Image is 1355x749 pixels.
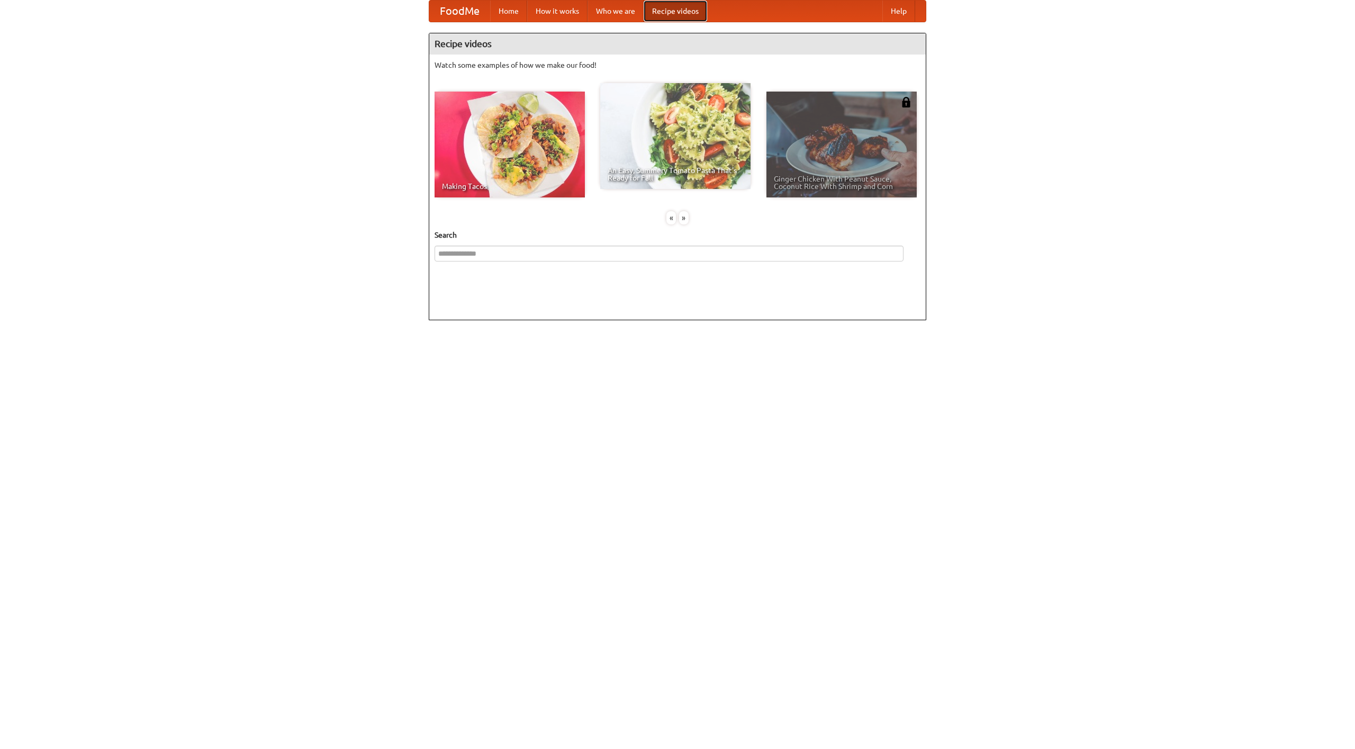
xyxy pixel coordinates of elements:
a: Help [882,1,915,22]
a: FoodMe [429,1,490,22]
p: Watch some examples of how we make our food! [435,60,920,70]
h5: Search [435,230,920,240]
a: Who we are [588,1,644,22]
a: Making Tacos [435,92,585,197]
h4: Recipe videos [429,33,926,55]
div: « [666,211,676,224]
a: Home [490,1,527,22]
a: How it works [527,1,588,22]
span: An Easy, Summery Tomato Pasta That's Ready for Fall [608,167,743,182]
span: Making Tacos [442,183,577,190]
div: » [679,211,689,224]
img: 483408.png [901,97,911,107]
a: Recipe videos [644,1,707,22]
a: An Easy, Summery Tomato Pasta That's Ready for Fall [600,83,751,189]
